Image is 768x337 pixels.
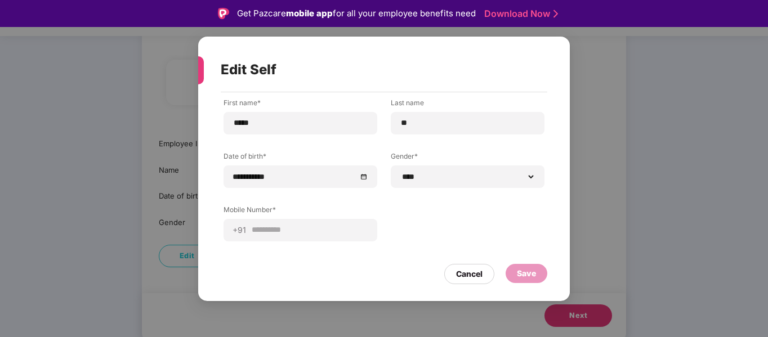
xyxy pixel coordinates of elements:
[233,224,251,235] span: +91
[456,267,483,280] div: Cancel
[224,97,377,111] label: First name*
[218,8,229,19] img: Logo
[224,151,377,165] label: Date of birth*
[391,151,544,165] label: Gender*
[237,7,476,20] div: Get Pazcare for all your employee benefits need
[517,267,536,279] div: Save
[391,97,544,111] label: Last name
[286,8,333,19] strong: mobile app
[484,8,555,20] a: Download Now
[553,8,558,20] img: Stroke
[224,204,377,218] label: Mobile Number*
[221,48,520,92] div: Edit Self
